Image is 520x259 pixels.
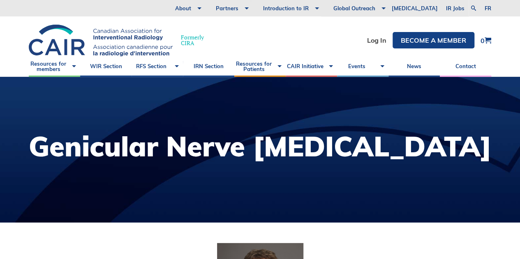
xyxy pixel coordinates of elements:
a: CAIR Initiative [286,56,337,77]
a: News [388,56,440,77]
a: RFS Section [132,56,183,77]
a: FormerlyCIRA [29,25,212,56]
a: 0 [481,37,491,44]
a: Contact [440,56,491,77]
a: Resources for Patients [234,56,286,77]
a: WIR Section [80,56,132,77]
a: Become a member [393,32,474,48]
a: Log In [367,37,386,44]
a: fr [485,6,491,11]
a: Events [337,56,388,77]
a: Resources for members [29,56,80,77]
span: Formerly CIRA [181,34,204,46]
h1: Genicular Nerve [MEDICAL_DATA] [29,133,492,160]
img: CIRA [29,25,173,56]
a: IRN Section [183,56,234,77]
